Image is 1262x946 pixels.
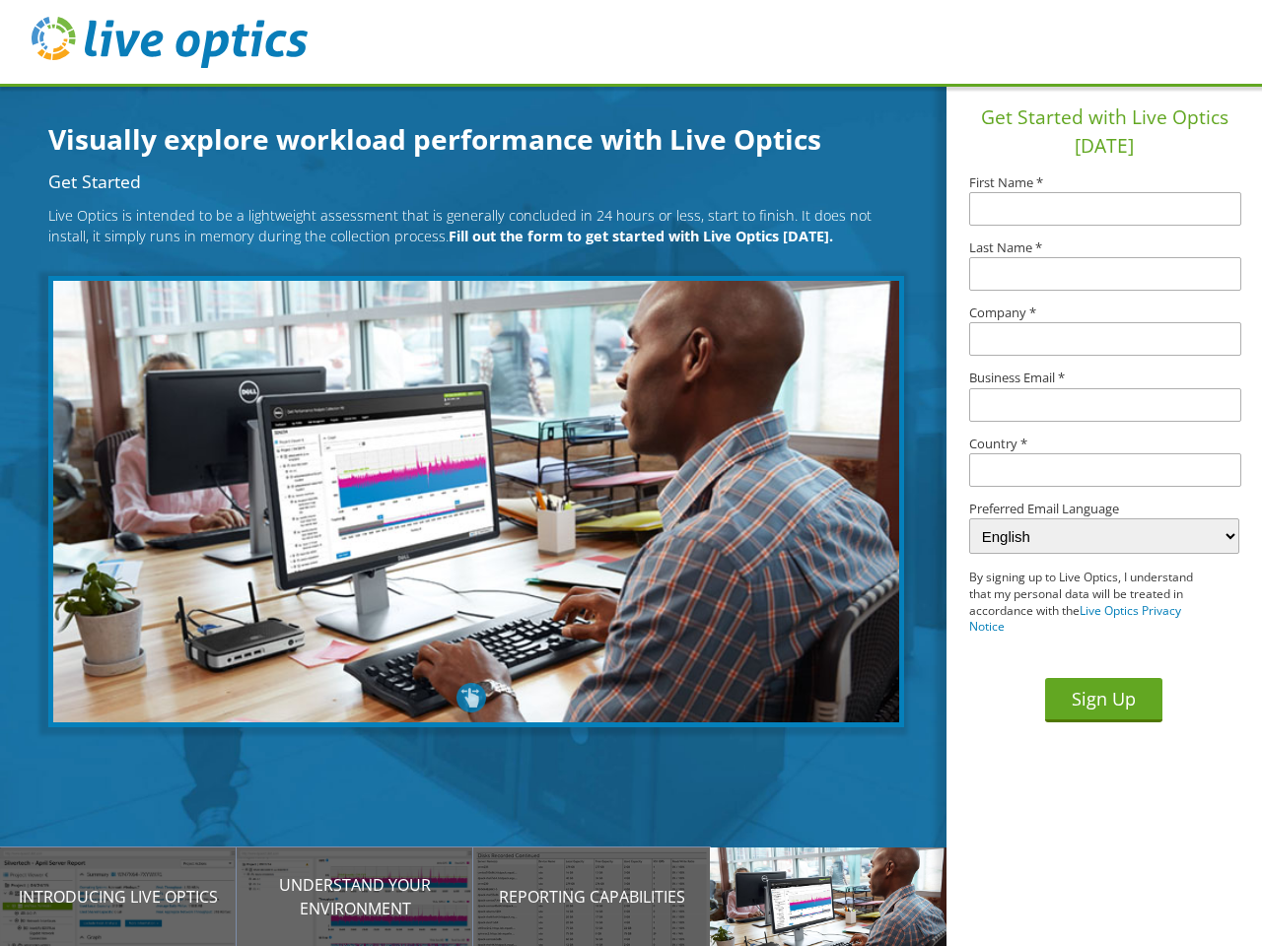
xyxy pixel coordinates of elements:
h2: Get Started [48,173,893,191]
p: Understand your environment [237,873,473,920]
label: Country * [969,438,1239,450]
label: Preferred Email Language [969,503,1239,515]
label: Company * [969,306,1239,319]
label: Last Name * [969,241,1239,254]
img: live_optics_svg.svg [32,17,308,68]
p: By signing up to Live Optics, I understand that my personal data will be treated in accordance wi... [969,570,1212,636]
a: Live Optics Privacy Notice [969,602,1181,636]
h1: Get Started with Live Optics [DATE] [954,103,1254,161]
b: Fill out the form to get started with Live Optics [DATE]. [449,227,833,245]
label: First Name * [969,176,1239,189]
p: Live Optics is intended to be a lightweight assessment that is generally concluded in 24 hours or... [48,205,893,247]
p: Reporting Capabilities [473,885,710,909]
label: Business Email * [969,372,1239,384]
img: Get Started [48,276,903,727]
h1: Visually explore workload performance with Live Optics [48,118,916,160]
button: Sign Up [1045,678,1162,722]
